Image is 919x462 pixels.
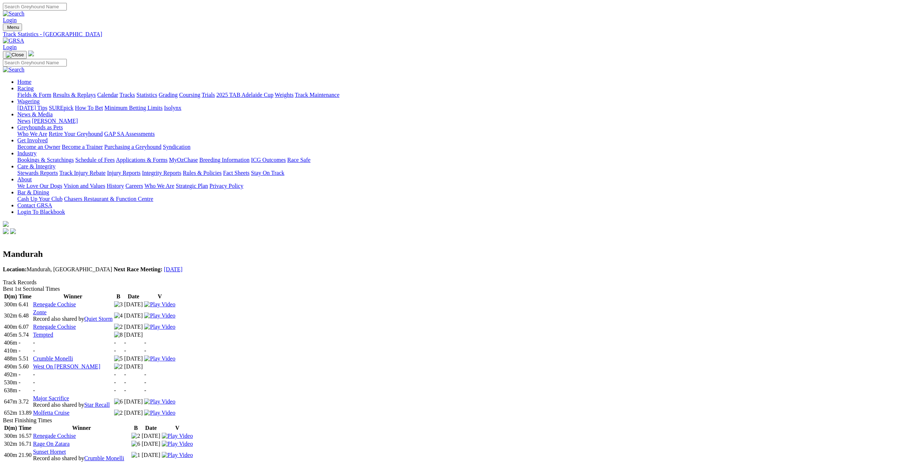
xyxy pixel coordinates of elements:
[17,196,916,202] div: Bar & Dining
[18,371,32,378] td: -
[18,410,31,416] text: 13.89
[18,324,29,330] text: 6.07
[84,455,124,461] a: Crumble Monelli
[32,424,130,432] th: Winner
[124,371,143,378] td: -
[17,183,916,189] div: About
[49,105,73,111] a: SUREpick
[18,441,31,447] text: 16.71
[120,92,135,98] a: Tracks
[3,44,17,50] a: Login
[28,51,34,56] img: logo-grsa-white.png
[33,441,69,447] a: Rage On Zatara
[142,170,181,176] a: Integrity Reports
[17,118,30,124] a: News
[216,92,273,98] a: 2025 TAB Adelaide Cup
[32,387,113,394] td: -
[161,424,193,432] th: V
[32,347,113,354] td: -
[162,433,193,439] a: View replay
[144,312,175,319] a: View replay
[4,432,17,440] td: 300m
[97,92,118,98] a: Calendar
[84,402,110,408] a: Star Recall
[33,410,69,416] a: Molfetta Cruise
[114,355,123,362] img: 5
[107,170,140,176] a: Injury Reports
[33,324,76,330] a: Renegade Cochise
[159,92,178,98] a: Grading
[142,452,160,458] text: [DATE]
[144,355,175,362] a: View replay
[114,266,162,272] b: Next Race Meeting:
[32,379,113,386] td: -
[124,312,143,319] text: [DATE]
[17,209,65,215] a: Login To Blackbook
[10,228,16,234] img: twitter.svg
[223,170,250,176] a: Fact Sheets
[169,157,198,163] a: MyOzChase
[164,105,181,111] a: Isolynx
[17,131,916,137] div: Greyhounds as Pets
[17,183,62,189] a: We Love Our Dogs
[144,301,175,308] img: Play Video
[17,79,31,85] a: Home
[17,105,916,111] div: Wagering
[33,309,46,315] a: Zonte
[17,105,47,111] a: [DATE] Tips
[32,293,113,300] th: Winner
[4,309,17,323] td: 302m
[18,339,32,346] td: -
[163,144,190,150] a: Syndication
[144,410,175,416] img: Play Video
[4,395,17,409] td: 647m
[104,105,162,111] a: Minimum Betting Limits
[4,293,17,300] th: D(m)
[3,3,67,10] input: Search
[17,144,60,150] a: Become an Owner
[114,293,123,300] th: B
[131,424,140,432] th: B
[4,379,17,386] td: 530m
[162,441,193,447] img: Play Video
[142,441,160,447] text: [DATE]
[18,387,32,394] td: -
[162,433,193,439] img: Play Video
[124,332,143,338] text: [DATE]
[144,410,175,416] a: View replay
[18,347,32,354] td: -
[251,157,286,163] a: ICG Outcomes
[4,409,17,416] td: 652m
[131,452,140,458] img: 1
[6,52,24,58] img: Close
[124,301,143,307] text: [DATE]
[199,157,250,163] a: Breeding Information
[124,293,143,300] th: Date
[4,363,17,370] td: 490m
[144,324,175,330] img: Play Video
[17,202,52,208] a: Contact GRSA
[275,92,294,98] a: Weights
[114,379,123,386] td: -
[142,433,160,439] text: [DATE]
[75,157,114,163] a: Schedule of Fees
[114,387,123,394] td: -
[3,221,9,227] img: logo-grsa-white.png
[114,332,123,338] img: 8
[3,31,916,38] div: Track Statistics - [GEOGRAPHIC_DATA]
[33,316,112,322] span: Record also shared by
[18,379,32,386] td: -
[3,286,916,292] div: Best 1st Sectional Times
[124,379,143,386] td: -
[18,355,29,362] text: 5.51
[131,441,140,447] img: 6
[4,448,17,462] td: 400m
[114,398,123,405] img: 6
[64,183,105,189] a: Vision and Values
[18,301,29,307] text: 6.41
[32,118,78,124] a: [PERSON_NAME]
[17,137,48,143] a: Get Involved
[162,441,193,447] a: View replay
[33,332,53,338] a: Tempted
[4,371,17,378] td: 492m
